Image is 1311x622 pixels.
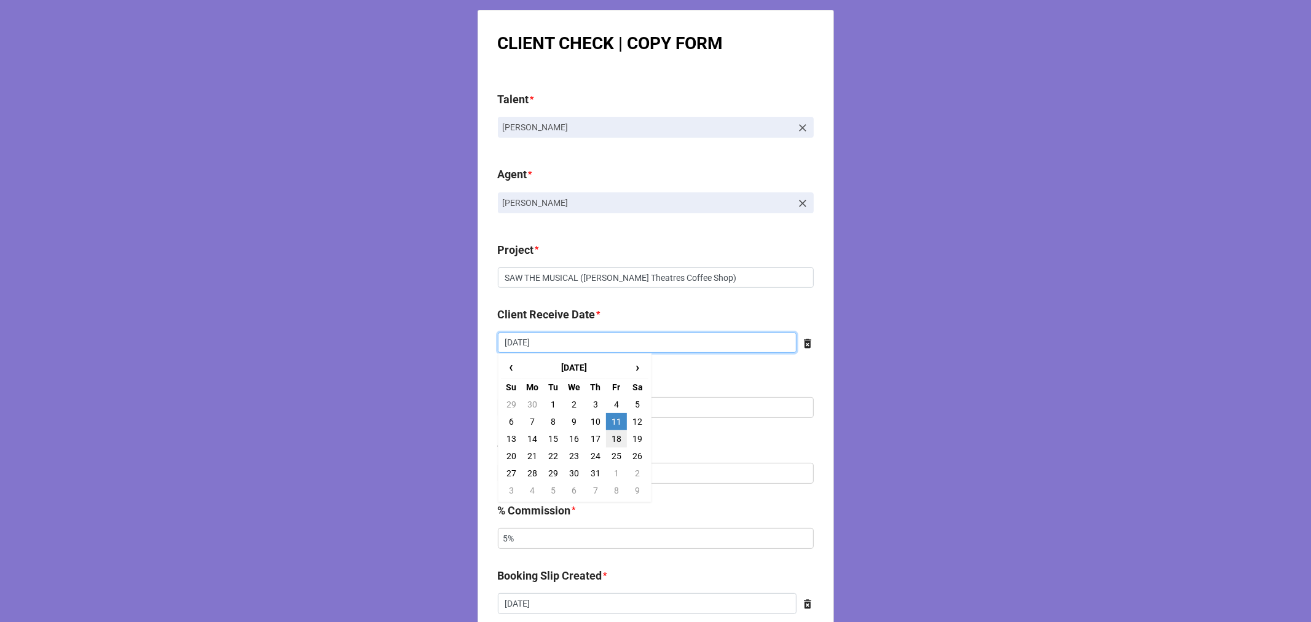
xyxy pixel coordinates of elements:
td: 7 [522,413,543,430]
td: 19 [627,430,648,447]
td: 29 [543,465,564,482]
td: 25 [606,447,627,465]
input: Date [498,593,797,614]
label: Agent [498,166,527,183]
span: ‹ [502,357,521,377]
th: Tu [543,379,564,396]
th: [DATE] [522,356,627,379]
th: Mo [522,379,543,396]
td: 1 [606,465,627,482]
label: Project [498,242,534,259]
td: 6 [564,482,585,499]
td: 2 [564,396,585,413]
b: CLIENT CHECK | COPY FORM [498,33,723,53]
td: 4 [606,396,627,413]
td: 5 [543,482,564,499]
span: › [628,357,647,377]
th: We [564,379,585,396]
td: 14 [522,430,543,447]
td: 15 [543,430,564,447]
td: 8 [606,482,627,499]
td: 1 [543,396,564,413]
td: 8 [543,413,564,430]
td: 16 [564,430,585,447]
td: 3 [585,396,606,413]
td: 23 [564,447,585,465]
label: Talent [498,91,529,108]
th: Th [585,379,606,396]
td: 27 [501,465,522,482]
label: Client Receive Date [498,306,596,323]
td: 28 [522,465,543,482]
td: 20 [501,447,522,465]
td: 17 [585,430,606,447]
td: 21 [522,447,543,465]
p: [PERSON_NAME] [503,197,792,209]
label: Booking Slip Created [498,567,602,585]
td: 22 [543,447,564,465]
td: 24 [585,447,606,465]
td: 4 [522,482,543,499]
td: 7 [585,482,606,499]
td: 9 [627,482,648,499]
td: 3 [501,482,522,499]
td: 9 [564,413,585,430]
td: 18 [606,430,627,447]
input: Date [498,333,797,353]
td: 6 [501,413,522,430]
td: 29 [501,396,522,413]
td: 11 [606,413,627,430]
td: 2 [627,465,648,482]
td: 31 [585,465,606,482]
th: Sa [627,379,648,396]
td: 26 [627,447,648,465]
td: 10 [585,413,606,430]
td: 5 [627,396,648,413]
th: Su [501,379,522,396]
label: % Commission [498,502,571,519]
p: [PERSON_NAME] [503,121,792,133]
td: 13 [501,430,522,447]
td: 30 [522,396,543,413]
th: Fr [606,379,627,396]
td: 30 [564,465,585,482]
td: 12 [627,413,648,430]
